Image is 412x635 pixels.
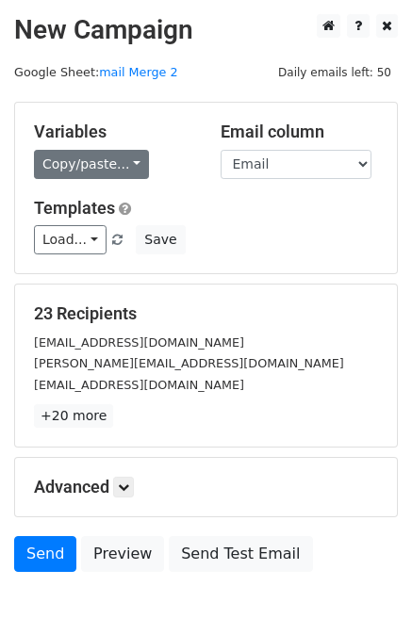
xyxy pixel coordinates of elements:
[34,356,344,370] small: [PERSON_NAME][EMAIL_ADDRESS][DOMAIN_NAME]
[136,225,185,254] button: Save
[318,545,412,635] iframe: Chat Widget
[34,335,244,350] small: [EMAIL_ADDRESS][DOMAIN_NAME]
[34,150,149,179] a: Copy/paste...
[221,122,379,142] h5: Email column
[272,62,398,83] span: Daily emails left: 50
[169,536,312,572] a: Send Test Email
[34,378,244,392] small: [EMAIL_ADDRESS][DOMAIN_NAME]
[34,225,107,254] a: Load...
[34,122,192,142] h5: Variables
[14,65,178,79] small: Google Sheet:
[14,536,76,572] a: Send
[34,198,115,218] a: Templates
[34,404,113,428] a: +20 more
[34,477,378,497] h5: Advanced
[272,65,398,79] a: Daily emails left: 50
[14,14,398,46] h2: New Campaign
[81,536,164,572] a: Preview
[34,303,378,324] h5: 23 Recipients
[99,65,177,79] a: mail Merge 2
